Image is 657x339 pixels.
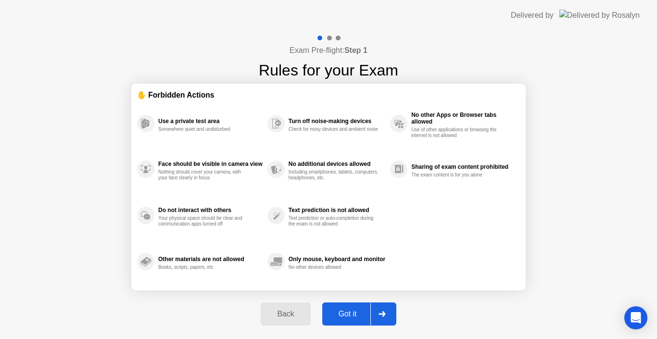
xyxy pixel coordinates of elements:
[261,302,310,326] button: Back
[411,127,502,138] div: Use of other applications or browsing the internet is not allowed
[289,126,379,132] div: Check for noisy devices and ambient noise
[325,310,370,318] div: Got it
[158,215,249,227] div: Your physical space should be clear and communication apps turned off
[322,302,396,326] button: Got it
[289,207,385,213] div: Text prediction is not allowed
[289,215,379,227] div: Text prediction or auto-completion during the exam is not allowed
[259,59,398,82] h1: Rules for your Exam
[289,118,385,125] div: Turn off noise-making devices
[158,118,263,125] div: Use a private test area
[624,306,647,329] div: Open Intercom Messenger
[158,207,263,213] div: Do not interact with others
[158,169,249,181] div: Nothing should cover your camera, with your face clearly in focus
[158,256,263,263] div: Other materials are not allowed
[264,310,307,318] div: Back
[411,163,515,170] div: Sharing of exam content prohibited
[411,112,515,125] div: No other Apps or Browser tabs allowed
[290,45,367,56] h4: Exam Pre-flight:
[289,161,385,167] div: No additional devices allowed
[289,256,385,263] div: Only mouse, keyboard and monitor
[289,169,379,181] div: Including smartphones, tablets, computers, headphones, etc.
[344,46,367,54] b: Step 1
[158,126,249,132] div: Somewhere quiet and undisturbed
[411,172,502,178] div: The exam content is for you alone
[158,264,249,270] div: Books, scripts, papers, etc
[158,161,263,167] div: Face should be visible in camera view
[289,264,379,270] div: No other devices allowed
[137,89,520,100] div: ✋ Forbidden Actions
[511,10,554,21] div: Delivered by
[559,10,640,21] img: Delivered by Rosalyn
